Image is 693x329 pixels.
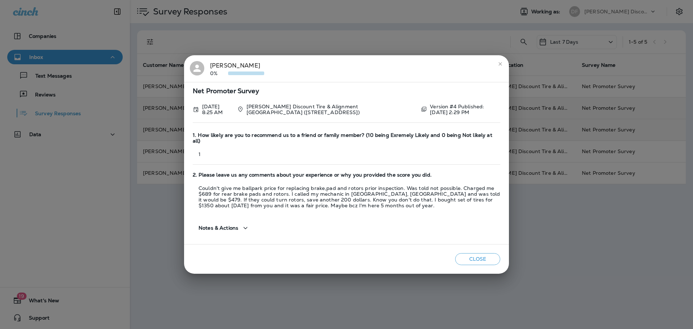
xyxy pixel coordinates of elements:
p: 1 [193,151,500,157]
p: Version #4 Published: [DATE] 2:29 PM [430,104,500,115]
button: Notes & Actions [193,218,256,238]
p: Couldn't give me ballpark price for replacing brake,pad and rotors prior inspection. Was told not... [193,185,500,208]
p: [PERSON_NAME] Discount Tire & Alignment [GEOGRAPHIC_DATA] ([STREET_ADDRESS]) [247,104,415,115]
p: Sep 15, 2025 8:25 AM [202,104,231,115]
button: Close [455,253,500,265]
span: 2. Please leave us any comments about your experience or why you provided the score you did. [193,172,500,178]
div: [PERSON_NAME] [210,61,264,76]
span: 1. How likely are you to recommend us to a friend or family member? (10 being Exremely Likely and... [193,132,500,144]
p: 0% [210,70,228,76]
span: Net Promoter Survey [193,88,500,94]
span: Notes & Actions [199,225,238,231]
button: close [494,58,506,70]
